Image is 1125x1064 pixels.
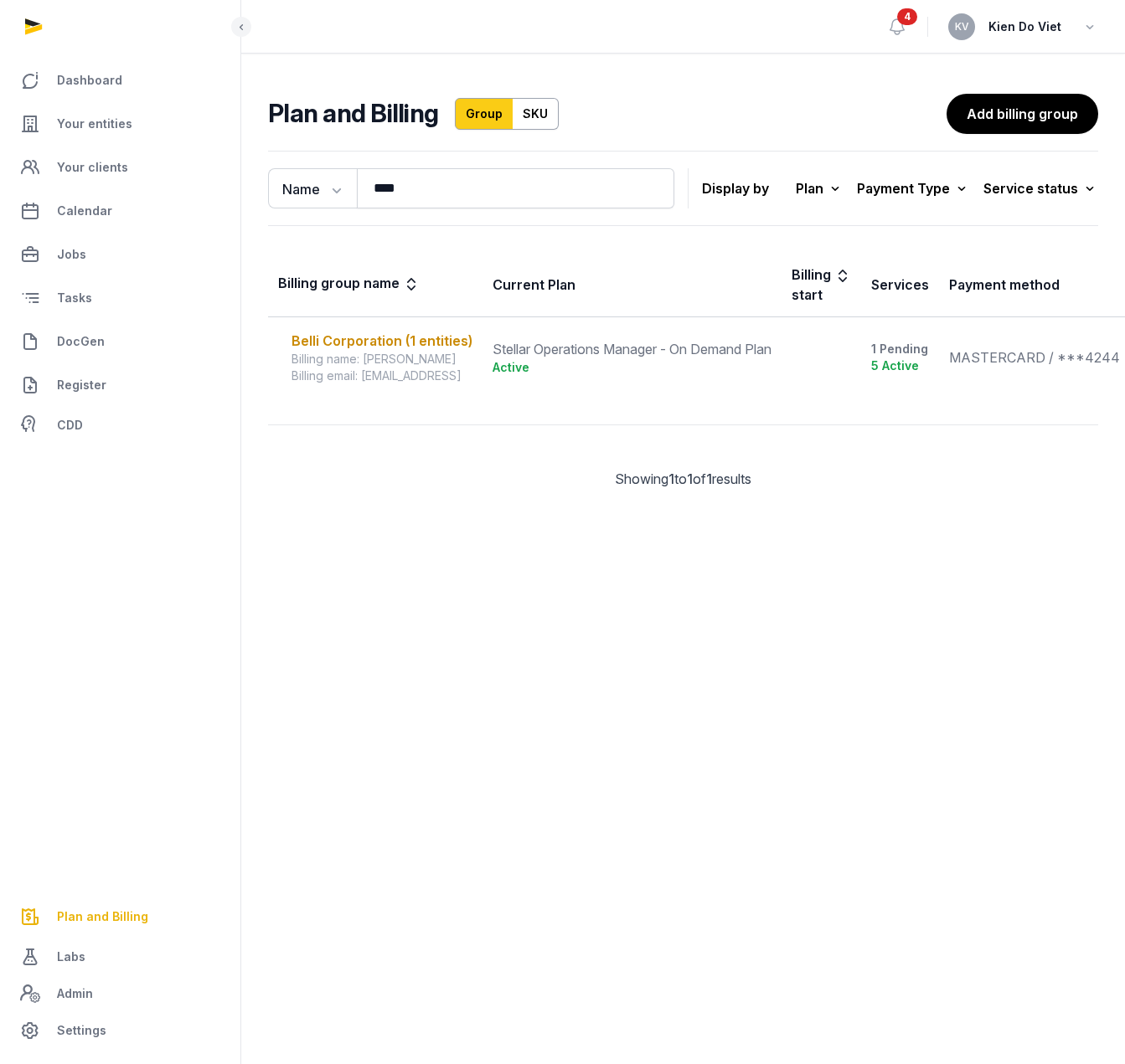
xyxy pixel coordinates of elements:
[493,275,575,295] div: Current Plan
[13,191,227,231] a: Calendar
[513,98,559,130] a: SKU
[13,60,227,100] a: Dashboard
[13,104,227,144] a: Your entities
[13,278,227,318] a: Tasks
[949,347,1120,368] div: MASTERCARD / ***4244
[268,469,1098,489] div: Showing to of results
[57,947,85,967] span: Labs
[292,351,472,368] div: Billing name: [PERSON_NAME]
[13,937,227,977] a: Labs
[871,341,929,357] div: 1 Pending
[57,907,148,927] span: Plan and Billing
[13,409,227,442] a: CDD
[949,275,1060,295] div: Payment method
[57,157,128,177] span: Your clients
[792,265,851,305] div: Billing start
[706,470,712,487] span: 1
[292,331,472,351] div: Belli Corporation (1 entities)
[57,70,122,90] span: Dashboard
[57,984,93,1004] span: Admin
[948,13,975,40] button: KV
[278,273,420,296] div: Billing group name
[57,375,106,395] span: Register
[13,147,227,188] a: Your clients
[857,177,970,200] div: Payment Type
[57,1020,106,1041] span: Settings
[268,168,357,208] button: Name
[13,365,227,405] a: Register
[493,359,772,376] div: Active
[13,234,227,275] a: Jobs
[947,94,1098,134] a: Add billing group
[988,17,1061,37] span: Kien Do Viet
[871,275,929,295] div: Services
[983,177,1098,200] div: Service status
[292,368,472,384] div: Billing email: [EMAIL_ADDRESS]
[702,175,769,202] p: Display by
[13,1010,227,1051] a: Settings
[13,977,227,1010] a: Admin
[13,897,227,937] a: Plan and Billing
[668,470,674,487] span: 1
[455,98,513,130] a: Group
[57,114,132,134] span: Your entities
[687,470,693,487] span: 1
[57,332,105,352] span: DocGen
[796,177,844,200] div: Plan
[57,201,112,221] span: Calendar
[57,244,86,265] span: Jobs
[955,22,969,32] span: KV
[871,357,929,374] div: 5 Active
[57,415,83,435] span: CDD
[493,339,772,359] div: Stellar Operations Manager - On Demand Plan
[57,288,92,308] span: Tasks
[13,321,227,362] a: DocGen
[268,98,438,130] h2: Plan and Billing
[897,8,917,25] span: 4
